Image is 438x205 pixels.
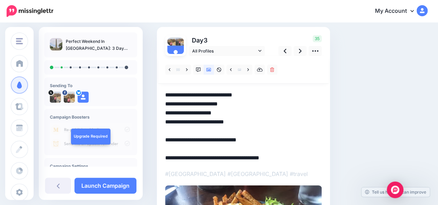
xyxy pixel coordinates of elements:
[165,169,322,178] p: #[GEOGRAPHIC_DATA] #[GEOGRAPHIC_DATA] #travel
[50,114,132,120] h4: Campaign Boosters
[71,129,110,145] a: Upgrade Required
[7,5,53,17] img: Missinglettr
[192,47,257,55] span: All Profiles
[167,37,176,46] img: 58443598_861259140882700_6099242461018718208_o-bsa94685.jpg
[361,187,430,197] a: Tell us how we can improve
[50,83,132,88] h4: Sending To
[50,92,61,103] img: Fr_szoHi-54039.jpg
[16,38,23,44] img: menu.png
[50,38,62,50] img: 71e950546129f1e172eef38bc2fc4c15_thumb.jpg
[189,35,266,45] p: Day
[64,92,75,103] img: 58443598_861259140882700_6099242461018718208_o-bsa94685.jpg
[78,92,89,103] img: user_default_image.png
[313,35,322,42] span: 35
[204,37,207,44] span: 3
[189,46,265,56] a: All Profiles
[368,3,428,20] a: My Account
[387,181,403,198] div: Open Intercom Messenger
[66,38,132,52] p: Perfect Weekend In [GEOGRAPHIC_DATA]: 3 Day Itinerary For First Time Visitors
[167,46,184,62] img: user_default_image.png
[176,37,184,46] img: Fr_szoHi-54039.jpg
[50,164,132,169] h4: Campaign Settings
[50,123,132,150] img: campaign_review_boosters.png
